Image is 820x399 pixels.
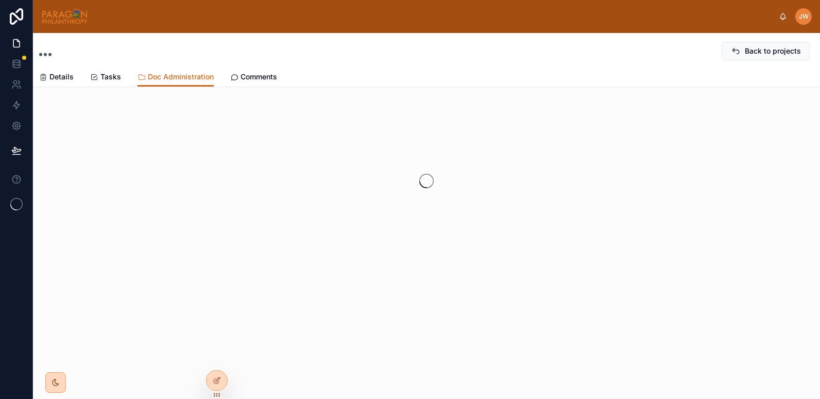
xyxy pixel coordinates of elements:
a: Comments [230,68,277,88]
button: Back to projects [722,42,810,60]
span: Details [49,72,74,82]
span: Comments [241,72,277,82]
img: App logo [41,8,88,25]
span: JW [799,12,809,21]
span: Doc Administration [148,72,214,82]
div: scrollable content [96,14,779,19]
span: Back to projects [745,46,801,56]
a: Details [39,68,74,88]
a: Doc Administration [138,68,214,87]
a: Tasks [90,68,121,88]
span: Tasks [100,72,121,82]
